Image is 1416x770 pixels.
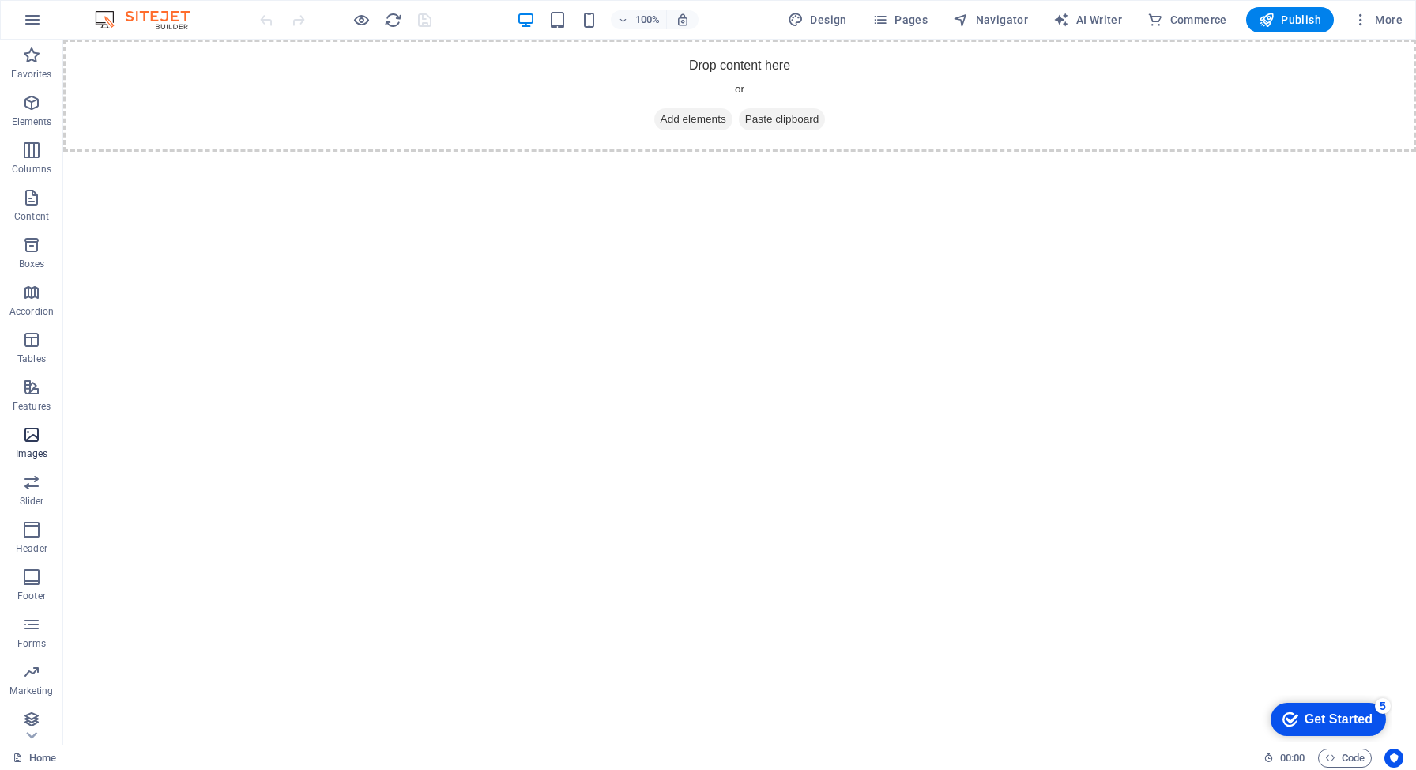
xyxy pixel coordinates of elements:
span: Pages [872,12,928,28]
button: 100% [611,10,667,29]
p: Footer [17,590,46,602]
span: Navigator [953,12,1028,28]
span: Publish [1259,12,1321,28]
p: Features [13,400,51,413]
p: Tables [17,353,46,365]
span: Paste clipboard [676,69,763,91]
span: : [1291,752,1294,764]
span: Add elements [591,69,669,91]
span: AI Writer [1053,12,1122,28]
p: Boxes [19,258,45,270]
button: reload [383,10,402,29]
button: Usercentrics [1384,749,1403,768]
span: Code [1325,749,1365,768]
button: AI Writer [1047,7,1128,32]
p: Header [16,542,47,555]
a: Click to cancel selection. Double-click to open Pages [13,749,56,768]
div: Get Started 5 items remaining, 0% complete [13,8,128,41]
button: Design [781,7,853,32]
div: Get Started [47,17,115,32]
button: More [1346,7,1409,32]
p: Columns [12,163,51,176]
i: On resize automatically adjust zoom level to fit chosen device. [676,13,690,27]
p: Favorites [11,68,51,81]
img: Editor Logo [91,10,209,29]
p: Elements [12,115,52,128]
p: Forms [17,637,46,650]
span: Commerce [1147,12,1227,28]
button: Publish [1246,7,1334,32]
span: Design [788,12,847,28]
span: More [1353,12,1403,28]
div: Design (Ctrl+Alt+Y) [781,7,853,32]
i: Reload page [384,11,402,29]
p: Accordion [9,305,54,318]
button: Pages [866,7,934,32]
button: Navigator [947,7,1034,32]
div: 5 [117,3,133,19]
h6: 100% [635,10,660,29]
p: Slider [20,495,44,508]
button: Code [1318,749,1372,768]
p: Marketing [9,685,53,697]
p: Images [16,447,48,460]
p: Content [14,210,49,223]
button: Click here to leave preview mode and continue editing [352,10,371,29]
h6: Session time [1263,749,1305,768]
button: Commerce [1141,7,1233,32]
span: 00 00 [1280,749,1305,768]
